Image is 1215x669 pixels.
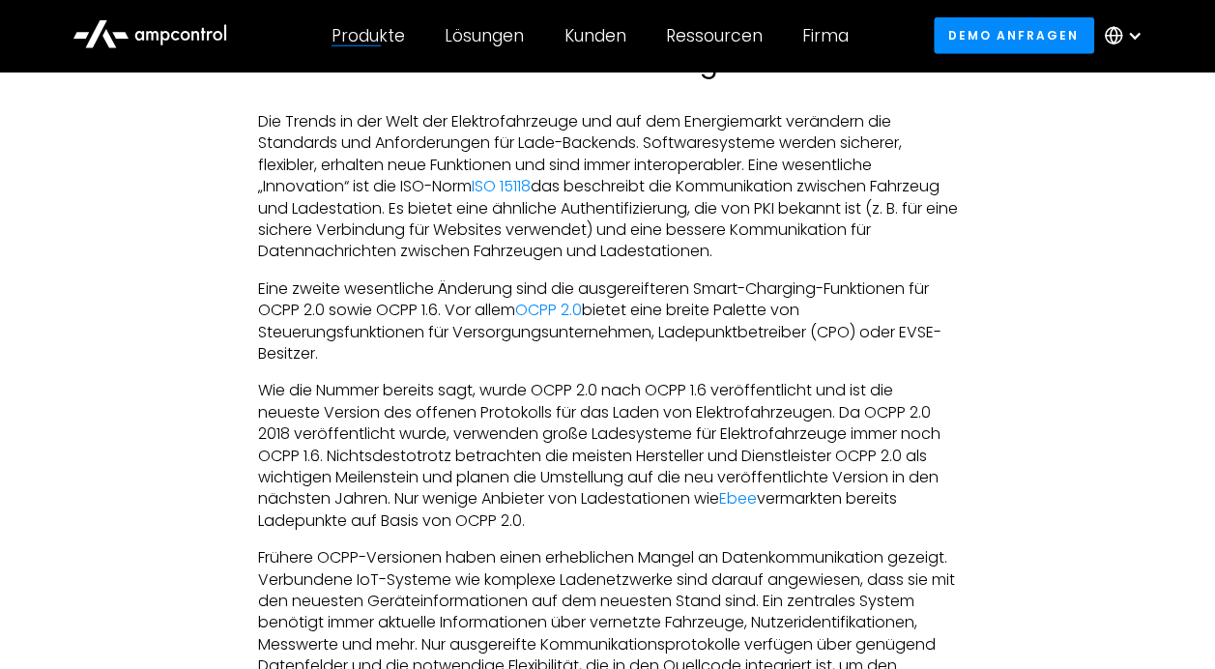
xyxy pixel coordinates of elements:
[514,299,581,321] a: OCPP 2.0
[332,25,405,46] div: Produkte
[802,25,849,46] div: Firma
[564,25,626,46] div: Kunden
[257,380,957,532] p: Wie die Nummer bereits sagt, wurde OCPP 2.0 nach OCPP 1.6 veröffentlicht und ist die neueste Vers...
[718,487,756,509] a: Ebee
[445,25,524,46] div: Lösungen
[934,17,1094,53] a: Demo anfragen
[666,25,763,46] div: Ressourcen
[257,15,957,80] h2: Vergleich von OCPP 2.0 mit OCPP 1.6 für Ladenetzwerke für Elektrofahrzeuge
[257,278,957,365] p: Eine zweite wesentliche Änderung sind die ausgereifteren Smart-Charging-Funktionen für OCPP 2.0 s...
[471,175,530,197] a: ISO 15118
[257,111,957,263] p: Die Trends in der Welt der Elektrofahrzeuge und auf dem Energiemarkt verändern die Standards und ...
